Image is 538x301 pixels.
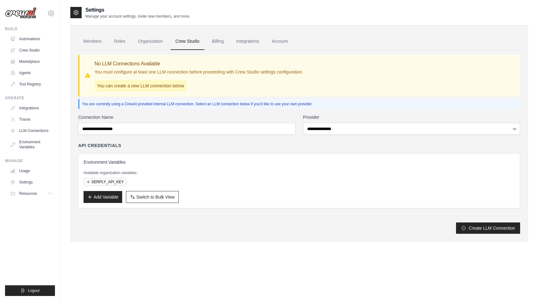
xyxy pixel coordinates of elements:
p: Available organization variables: [84,170,515,175]
a: Environment Variables [8,137,55,152]
h4: API Credentials [78,142,121,149]
button: Add Variable [84,191,122,203]
img: Logo [5,7,36,19]
button: Resources [8,189,55,199]
label: Connection Name [78,114,296,120]
a: Tool Registry [8,79,55,89]
a: Agents [8,68,55,78]
a: Marketplace [8,57,55,67]
button: SERPLY_API_KEY [84,178,127,186]
p: You can create a new LLM connection below [95,80,187,91]
span: Resources [19,191,37,196]
p: You must configure at least one LLM connection before proceeding with Crew Studio settings config... [95,69,303,75]
h2: Settings [85,6,190,14]
p: Manage your account settings, invite new members, and more. [85,14,190,19]
a: Crew Studio [8,45,55,55]
a: Usage [8,166,55,176]
div: Operate [5,96,55,101]
button: Create LLM Connection [456,222,520,234]
span: Logout [28,288,40,293]
a: Billing [207,33,229,50]
span: Switch to Bulk View [136,194,175,200]
button: Switch to Bulk View [126,191,179,203]
a: Integrations [231,33,264,50]
button: Logout [5,285,55,296]
div: Build [5,26,55,31]
a: Account [267,33,293,50]
a: Roles [109,33,130,50]
a: Traces [8,114,55,124]
h3: No LLM Connections Available [95,60,303,68]
a: Crew Studio [171,33,204,50]
p: You are currently using a CrewAI provided internal LLM connection. Select an LLM connection below... [82,101,518,107]
a: Automations [8,34,55,44]
div: Manage [5,158,55,163]
a: Organization [133,33,168,50]
a: LLM Connections [8,126,55,136]
a: Members [78,33,106,50]
label: Provider [303,114,520,120]
a: Settings [8,177,55,187]
h3: Environment Variables [84,159,515,165]
a: Integrations [8,103,55,113]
